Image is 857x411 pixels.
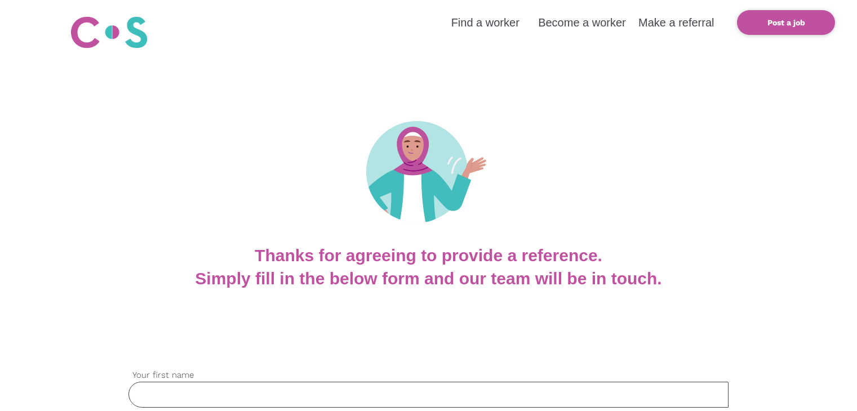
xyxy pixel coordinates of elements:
a: Become a worker [538,16,626,29]
b: Thanks for agreeing to provide a reference. [255,246,602,265]
b: Simply fill in the below form and our team will be in touch. [195,269,661,288]
a: Make a referral [638,16,714,29]
a: Find a worker [451,16,519,29]
a: Post a job [737,10,835,35]
label: Your first name [128,369,729,382]
b: Post a job [767,18,805,27]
